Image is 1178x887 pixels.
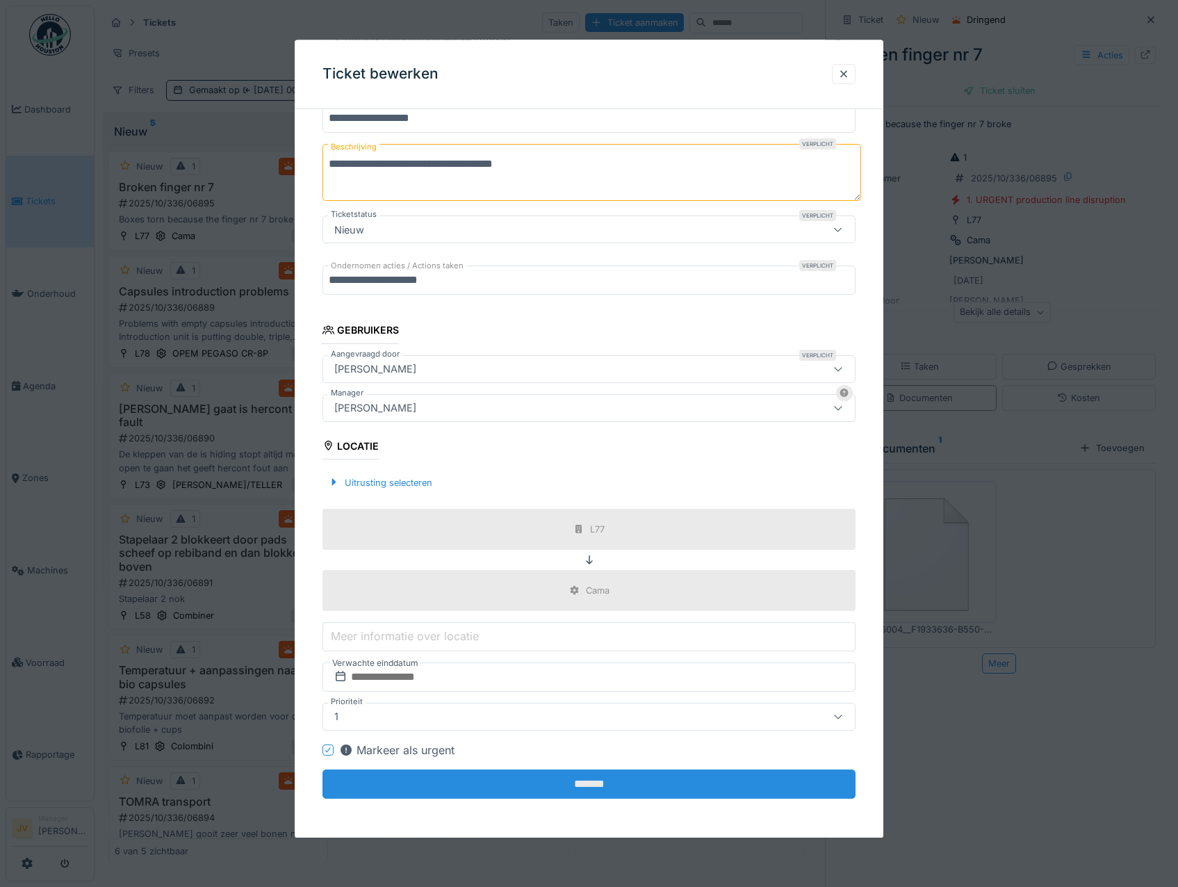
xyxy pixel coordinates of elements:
div: L77 [590,523,605,536]
div: Gebruikers [322,320,400,344]
div: Uitrusting selecteren [322,473,438,492]
div: [PERSON_NAME] [329,400,422,416]
label: Aangevraagd door [328,348,402,360]
label: Prioriteit [328,696,366,708]
h3: Ticket bewerken [322,65,439,83]
label: Manager [328,387,366,399]
label: Ondernomen acties / Actions taken [328,261,466,272]
div: 1 [329,709,344,724]
label: Titel [328,99,350,111]
div: Markeer als urgent [339,742,455,758]
div: Verplicht [799,350,836,361]
div: Verplicht [799,211,836,222]
label: Beschrijving [328,139,379,156]
label: Ticketstatus [328,209,379,221]
div: Verplicht [799,139,836,150]
div: Locatie [322,436,379,459]
div: [PERSON_NAME] [329,361,422,377]
div: Nieuw [329,222,370,238]
div: Verplicht [799,261,836,272]
label: Verwachte einddatum [331,656,420,671]
label: Meer informatie over locatie [328,628,482,645]
div: Cama [586,584,610,597]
